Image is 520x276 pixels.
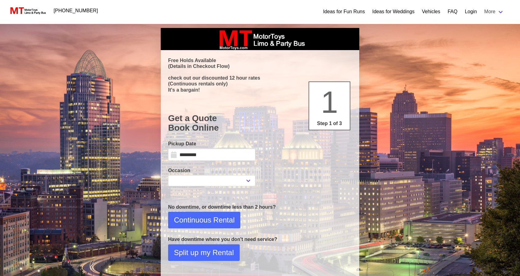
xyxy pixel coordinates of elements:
a: More [481,6,508,18]
a: [PHONE_NUMBER] [50,5,102,17]
a: Ideas for Weddings [372,8,415,15]
span: 1 [321,85,338,119]
a: Vehicles [422,8,440,15]
img: box_logo_brand.jpeg [214,28,306,50]
button: Continuous Rental [168,212,240,228]
a: Login [465,8,477,15]
label: Pickup Date [168,140,255,148]
p: (Continuous rentals only) [168,81,352,87]
p: Have downtime where you don't need service? [168,236,352,243]
span: Split up my Rental [174,247,234,258]
a: FAQ [447,8,457,15]
a: Ideas for Fun Runs [323,8,365,15]
p: check out our discounted 12 hour rates [168,75,352,81]
span: Continuous Rental [174,215,234,226]
p: It's a bargain! [168,87,352,93]
img: MotorToys Logo [9,6,46,15]
button: Split up my Rental [168,244,240,261]
p: No downtime, or downtime less than 2 hours? [168,203,352,211]
p: (Details in Checkout Flow) [168,63,352,69]
h1: Get a Quote Book Online [168,113,352,133]
label: Occasion [168,167,255,174]
p: Step 1 of 3 [312,120,347,127]
p: Free Holds Available [168,57,352,63]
